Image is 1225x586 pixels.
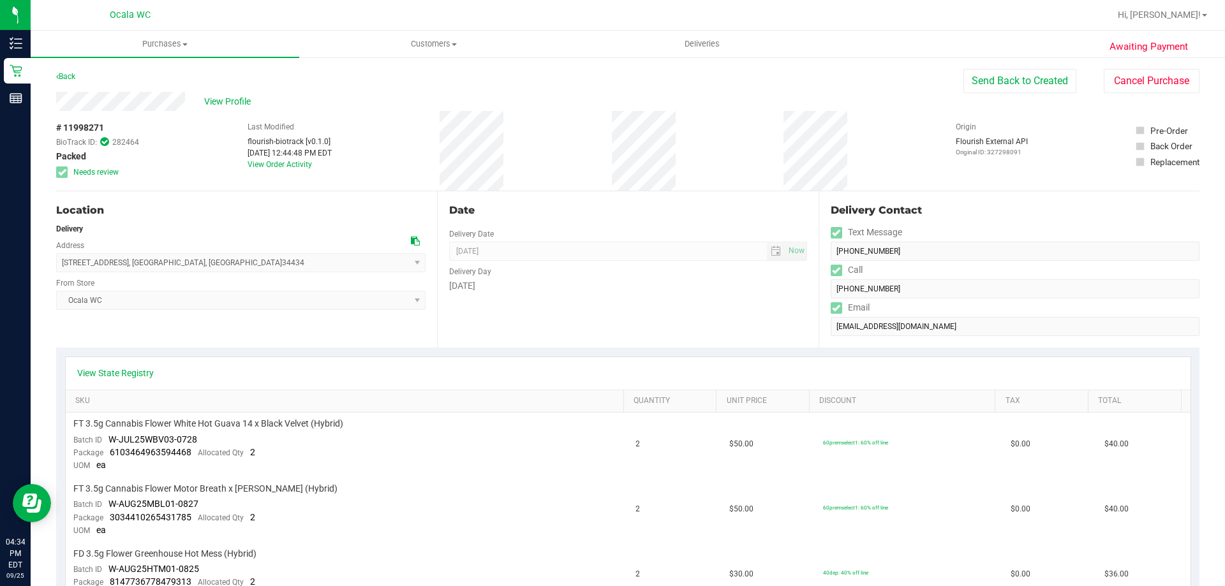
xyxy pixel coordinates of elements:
[75,396,618,406] a: SKU
[56,224,83,233] strong: Delivery
[963,69,1076,93] button: Send Back to Created
[568,31,836,57] a: Deliveries
[248,160,312,169] a: View Order Activity
[56,150,86,163] span: Packed
[250,447,255,457] span: 2
[831,223,902,242] label: Text Message
[110,10,151,20] span: Ocala WC
[1011,503,1030,515] span: $0.00
[1006,396,1083,406] a: Tax
[729,438,754,450] span: $50.00
[823,569,868,576] span: 40dep: 40% off line
[250,512,255,522] span: 2
[449,279,806,293] div: [DATE]
[1011,438,1030,450] span: $0.00
[96,525,106,535] span: ea
[1150,140,1192,152] div: Back Order
[411,235,420,248] div: Copy address to clipboard
[73,461,90,470] span: UOM
[831,261,863,279] label: Call
[1150,156,1199,168] div: Replacement
[956,136,1028,157] div: Flourish External API
[300,38,567,50] span: Customers
[10,37,22,50] inline-svg: Inventory
[10,64,22,77] inline-svg: Retail
[6,536,25,571] p: 04:34 PM EDT
[1118,10,1201,20] span: Hi, [PERSON_NAME]!
[73,526,90,535] span: UOM
[198,513,244,522] span: Allocated Qty
[77,367,154,379] a: View State Registry
[823,504,888,511] span: 60premselect1: 60% off line
[635,503,640,515] span: 2
[1104,568,1129,580] span: $36.00
[831,242,1199,261] input: Format: (999) 999-9999
[1104,503,1129,515] span: $40.00
[956,121,976,133] label: Origin
[449,266,491,277] label: Delivery Day
[73,565,102,574] span: Batch ID
[73,418,343,430] span: FT 3.5g Cannabis Flower White Hot Guava 14 x Black Velvet (Hybrid)
[634,396,711,406] a: Quantity
[10,92,22,105] inline-svg: Reports
[819,396,990,406] a: Discount
[727,396,805,406] a: Unit Price
[100,136,109,148] span: In Sync
[1150,124,1188,137] div: Pre-Order
[729,503,754,515] span: $50.00
[110,512,191,522] span: 3034410265431785
[6,571,25,580] p: 09/25
[635,568,640,580] span: 2
[31,38,299,50] span: Purchases
[31,31,299,57] a: Purchases
[449,203,806,218] div: Date
[73,483,338,495] span: FT 3.5g Cannabis Flower Motor Breath x [PERSON_NAME] (Hybrid)
[73,548,256,560] span: FD 3.5g Flower Greenhouse Hot Mess (Hybrid)
[831,298,870,317] label: Email
[1011,568,1030,580] span: $0.00
[110,447,191,457] span: 6103464963594468
[56,240,84,251] label: Address
[108,564,199,574] span: W-AUG25HTM01-0825
[73,448,103,457] span: Package
[13,484,51,522] iframe: Resource center
[831,279,1199,298] input: Format: (999) 999-9999
[729,568,754,580] span: $30.00
[1110,40,1188,54] span: Awaiting Payment
[73,500,102,509] span: Batch ID
[248,121,294,133] label: Last Modified
[56,203,426,218] div: Location
[1104,438,1129,450] span: $40.00
[56,121,104,135] span: # 11998271
[73,513,103,522] span: Package
[248,147,332,159] div: [DATE] 12:44:48 PM EDT
[1098,396,1176,406] a: Total
[635,438,640,450] span: 2
[831,203,1199,218] div: Delivery Contact
[73,166,119,178] span: Needs review
[73,436,102,444] span: Batch ID
[56,277,94,289] label: From Store
[248,136,332,147] div: flourish-biotrack [v0.1.0]
[823,439,888,446] span: 60premselect1: 60% off line
[112,136,139,148] span: 282464
[56,136,97,148] span: BioTrack ID:
[198,448,244,457] span: Allocated Qty
[204,95,255,108] span: View Profile
[449,228,494,240] label: Delivery Date
[299,31,568,57] a: Customers
[108,434,197,444] span: W-JUL25WBV03-0728
[1104,69,1199,93] button: Cancel Purchase
[956,147,1028,157] p: Original ID: 327298091
[96,460,106,470] span: ea
[56,72,75,81] a: Back
[108,499,198,509] span: W-AUG25MBL01-0827
[667,38,737,50] span: Deliveries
